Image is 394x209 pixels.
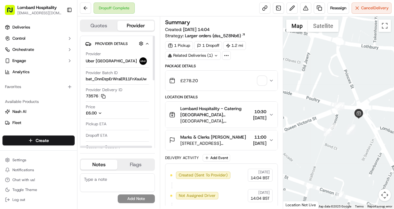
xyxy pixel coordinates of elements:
span: Customer Support [86,144,120,150]
button: Lombard Hospitality - Catering [GEOGRAPHIC_DATA] Doluwegedara[GEOGRAPHIC_DATA], [STREET_ADDRESS]1... [165,102,278,128]
button: Chat with us! [2,176,75,184]
button: Marks & Clerks [PERSON_NAME][STREET_ADDRESS][PERSON_NAME]11:00[DATE] [165,130,278,150]
span: Toggle Theme [12,187,37,192]
button: Flags [117,160,154,170]
span: Settings [12,158,26,162]
a: Deliveries [2,22,75,32]
div: Location Not Live [283,201,319,209]
span: Provider [86,51,101,57]
span: Marks & Clerks [PERSON_NAME] [180,134,246,140]
button: Nash AI [2,107,75,117]
span: [DATE] 14:04 [183,27,210,32]
div: 29 [346,127,354,135]
button: Toggle fullscreen view [379,20,391,32]
span: Provider Batch ID [86,70,118,76]
div: 1.2 mi [223,41,246,50]
button: Fleet [2,118,75,128]
button: Provider Details [85,38,150,49]
button: £6.00 [86,110,140,116]
span: Created (Sent To Provider) [179,172,228,178]
div: 30 [347,124,355,132]
span: Create [36,137,49,144]
button: Engage [2,56,75,66]
span: Uber [GEOGRAPHIC_DATA] [86,58,137,64]
img: Google [285,201,305,209]
a: Terms (opens in new tab) [355,205,364,208]
button: Control [2,33,75,43]
button: Add Event [203,154,230,162]
span: [STREET_ADDRESS][PERSON_NAME] [180,140,251,146]
a: Open this area in Google Maps (opens a new window) [285,201,305,209]
button: Log out [2,195,75,204]
span: £6.00 [86,110,97,116]
span: bat_OnnDzpErWraER11FnXsuUw [86,76,147,82]
div: 1 Pickup [165,41,193,50]
h3: Summary [165,20,190,25]
div: Delivery Activity [165,155,199,160]
span: Not Assigned Driver [179,193,216,198]
div: 1 Dropoff [194,41,222,50]
button: Notifications [2,166,75,174]
div: Favorites [2,82,75,92]
span: Dropoff ETA [86,133,107,138]
button: Map camera controls [379,189,391,201]
span: Analytics [12,69,29,75]
div: Available Products [2,97,75,107]
span: Deliveries [12,24,30,30]
span: 11:00 [253,134,266,140]
button: Lombard Hospitality[EMAIL_ADDRESS][DOMAIN_NAME] [2,2,64,17]
div: 27 [329,123,337,131]
button: Create [2,136,75,145]
button: Reassign [327,2,349,14]
button: Settings [2,156,75,164]
span: Nash AI [12,109,26,114]
div: 28 [324,128,332,136]
span: Orchestrate [12,47,34,52]
span: [GEOGRAPHIC_DATA], [STREET_ADDRESS] [180,118,251,124]
button: Quotes [81,21,117,31]
div: Location Details [165,95,278,100]
button: Notes [81,160,117,170]
button: Toggle Theme [2,185,75,194]
button: Provider [117,21,154,31]
div: Package Details [165,64,278,69]
span: Notifications [12,167,34,172]
button: 73576 [86,93,106,99]
span: Fleet [12,120,21,126]
span: 10:30 [253,109,266,115]
span: Created: [165,26,210,33]
button: [EMAIL_ADDRESS][DOMAIN_NAME] [17,11,62,16]
span: [DATE] [258,170,270,175]
a: Larger orders (dss_5Z8Nb6) [185,33,246,39]
div: 32 [334,102,342,110]
span: Cancel Delivery [361,5,389,11]
a: Nash AI [5,109,72,114]
span: Price [86,104,95,110]
span: Provider Delivery ID [86,87,122,93]
span: [DATE] [253,115,266,121]
span: Provider Details [95,41,128,46]
img: uber-new-logo.jpeg [139,57,147,65]
div: Related Deliveries (1) [165,51,221,60]
span: Lombard Hospitality - Catering [GEOGRAPHIC_DATA] Doluwegedara [180,105,251,118]
a: Fleet [5,120,72,126]
button: £278.20 [165,71,278,91]
span: Log out [12,197,25,202]
button: Orchestrate [2,45,75,55]
div: Strategy: [165,33,246,39]
span: 14:04 BST [251,175,270,181]
a: Analytics [2,67,75,77]
span: [DATE] [253,140,266,146]
span: Control [12,36,25,41]
span: Chat with us! [12,177,35,182]
span: £278.20 [180,78,198,84]
a: Report a map error [367,205,392,208]
div: 15 [336,191,344,199]
span: [DATE] [258,190,270,195]
span: Engage [12,58,26,64]
button: Lombard Hospitality [17,4,57,11]
span: Reassign [330,5,346,11]
span: Larger orders (dss_5Z8Nb6) [185,33,241,39]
